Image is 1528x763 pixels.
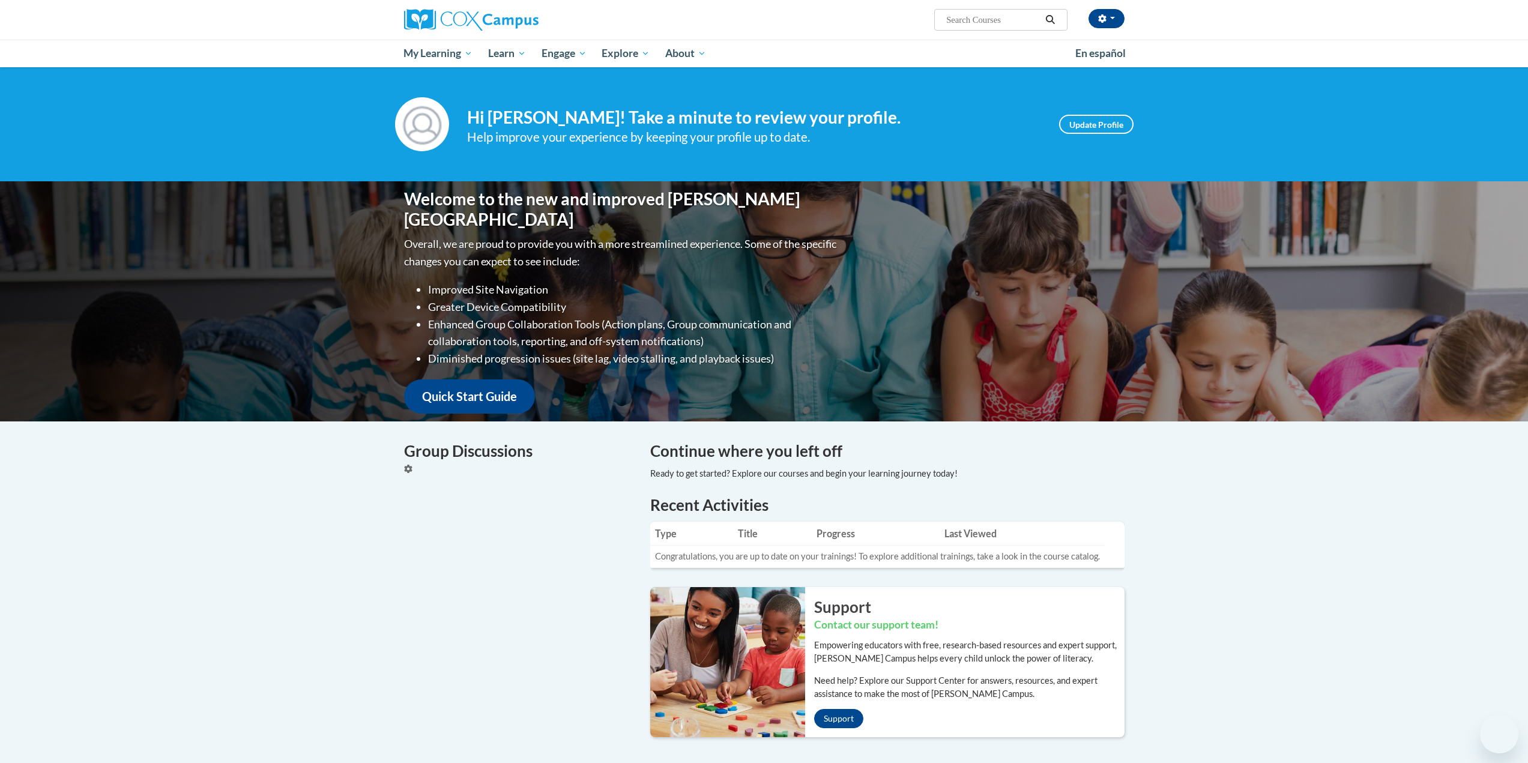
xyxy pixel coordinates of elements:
th: Type [650,522,734,546]
a: Quick Start Guide [404,379,535,414]
li: Greater Device Compatibility [428,298,839,316]
a: Engage [534,40,594,67]
h1: Welcome to the new and improved [PERSON_NAME][GEOGRAPHIC_DATA] [404,189,839,229]
h1: Recent Activities [650,494,1125,516]
h4: Continue where you left off [650,439,1125,463]
li: Improved Site Navigation [428,281,839,298]
th: Last Viewed [940,522,1105,546]
div: Help improve your experience by keeping your profile up to date. [467,127,1041,147]
input: Search Courses [945,13,1041,27]
th: Progress [812,522,940,546]
div: Main menu [386,40,1143,67]
span: Learn [488,46,526,61]
span: My Learning [403,46,473,61]
li: Enhanced Group Collaboration Tools (Action plans, Group communication and collaboration tools, re... [428,316,839,351]
a: My Learning [396,40,481,67]
p: Empowering educators with free, research-based resources and expert support, [PERSON_NAME] Campus... [814,639,1125,665]
span: En español [1075,47,1126,59]
p: Overall, we are proud to provide you with a more streamlined experience. Some of the specific cha... [404,235,839,270]
a: Update Profile [1059,115,1134,134]
a: Cox Campus [404,9,632,31]
h2: Support [814,596,1125,618]
a: En español [1067,41,1134,66]
iframe: Button to launch messaging window [1480,715,1518,753]
td: Congratulations, you are up to date on your trainings! To explore additional trainings, take a lo... [650,546,1105,568]
span: Explore [602,46,650,61]
img: Cox Campus [404,9,539,31]
button: Search [1041,13,1059,27]
h3: Contact our support team! [814,618,1125,633]
th: Title [733,522,812,546]
img: ... [641,587,805,737]
p: Need help? Explore our Support Center for answers, resources, and expert assistance to make the m... [814,674,1125,701]
a: Explore [594,40,657,67]
span: Engage [542,46,587,61]
li: Diminished progression issues (site lag, video stalling, and playback issues) [428,350,839,367]
img: Profile Image [395,97,449,151]
span: About [665,46,706,61]
a: Support [814,709,863,728]
a: Learn [480,40,534,67]
h4: Group Discussions [404,439,632,463]
button: Account Settings [1089,9,1125,28]
a: About [657,40,714,67]
h4: Hi [PERSON_NAME]! Take a minute to review your profile. [467,107,1041,128]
